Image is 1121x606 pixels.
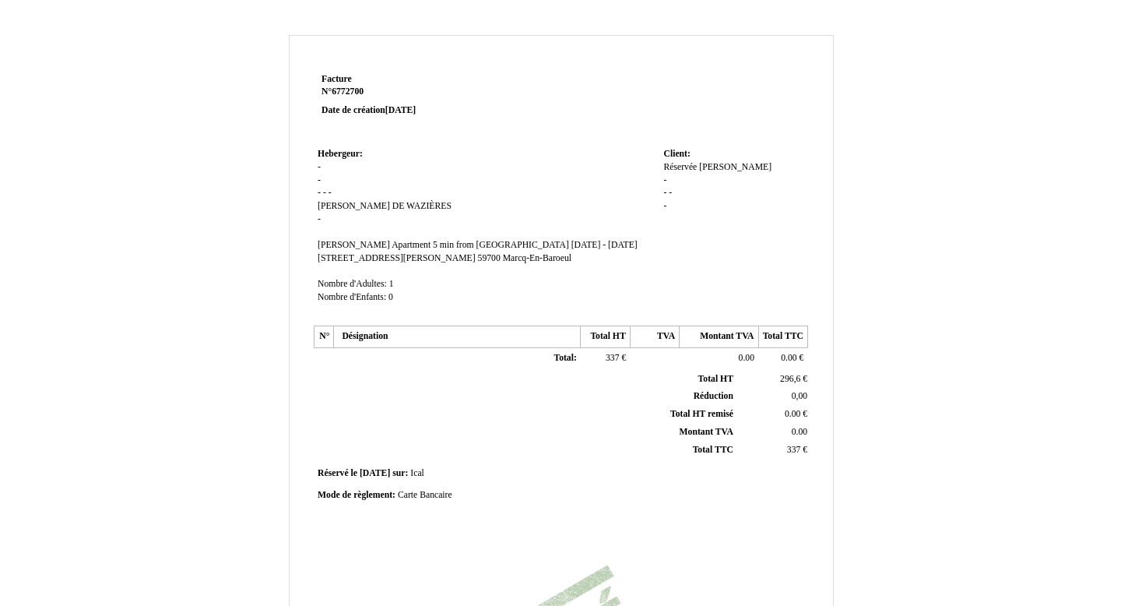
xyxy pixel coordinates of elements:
span: - [663,201,666,211]
span: [STREET_ADDRESS][PERSON_NAME] [318,253,476,263]
span: Client: [663,149,690,159]
span: 0.00 [739,353,754,363]
th: TVA [630,326,679,348]
span: Hebergeur: [318,149,363,159]
span: - [329,188,332,198]
th: Total HT [581,326,630,348]
span: - [318,214,321,224]
span: 0.00 [781,353,796,363]
span: [DATE] [360,468,390,478]
span: Montant TVA [680,427,733,437]
span: sur: [392,468,408,478]
span: Réservé le [318,468,357,478]
td: € [758,348,807,370]
span: Ical [410,468,424,478]
th: Total TTC [758,326,807,348]
span: Marcq-En-Baroeul [503,253,571,263]
span: 59700 [478,253,501,263]
span: Total TTC [693,445,733,455]
span: 337 [606,353,620,363]
span: - [323,188,326,198]
span: - [663,175,666,185]
td: € [581,348,630,370]
span: 1 [389,279,394,289]
span: Réduction [694,391,733,401]
span: DE WAZIÈRES [392,201,452,211]
span: Total HT remisé [670,409,733,419]
span: Nombre d'Adultes: [318,279,387,289]
span: [PERSON_NAME] [318,201,390,211]
th: N° [315,326,334,348]
span: Total: [553,353,576,363]
strong: N° [322,86,508,98]
span: Réservée [663,162,697,172]
span: 0.00 [785,409,800,419]
span: [PERSON_NAME] Apartment 5 min from [GEOGRAPHIC_DATA] [318,240,569,250]
span: [DATE] [385,105,416,115]
span: Facture [322,74,352,84]
span: - [318,162,321,172]
span: - [318,188,321,198]
span: Mode de règlement: [318,490,395,500]
span: 0 [388,292,393,302]
th: Montant TVA [680,326,758,348]
th: Désignation [334,326,581,348]
span: 296,6 [780,374,800,384]
span: - [663,188,666,198]
span: - [669,188,672,198]
strong: Date de création [322,105,416,115]
span: [DATE] - [DATE] [571,240,638,250]
span: 0,00 [792,391,807,401]
td: € [736,441,810,459]
span: 337 [787,445,801,455]
span: 0.00 [792,427,807,437]
td: € [736,371,810,388]
td: € [736,406,810,424]
span: 6772700 [332,86,364,97]
span: Carte Bancaire [398,490,452,500]
span: [PERSON_NAME] [699,162,771,172]
span: - [318,175,321,185]
span: Nombre d'Enfants: [318,292,386,302]
span: Total HT [698,374,733,384]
